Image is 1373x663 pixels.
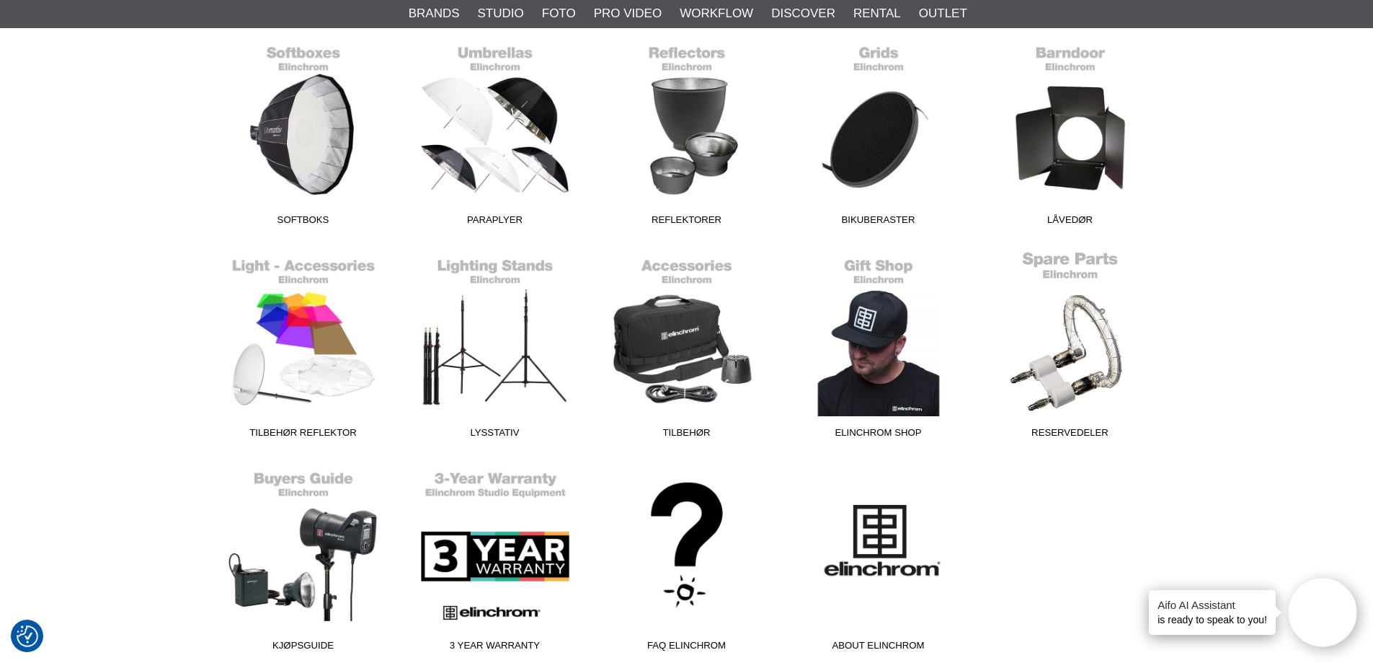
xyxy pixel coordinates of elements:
a: Workflow [680,4,753,23]
a: Tilbehør Reflektor [208,250,399,445]
span: Reservedeler [974,426,1166,445]
span: Reflektorer [591,213,783,232]
a: Softboks [208,38,399,232]
span: Lysstativ [399,426,591,445]
h4: Aifo AI Assistant [1158,597,1267,612]
span: About Elinchrom [783,638,974,658]
span: 3 Year Warranty [399,638,591,658]
a: Rental [853,4,901,23]
button: Samtykkepreferanser [17,623,38,649]
a: Studio [478,4,524,23]
span: Softboks [208,213,399,232]
span: Elinchrom Shop [783,426,974,445]
a: Tilbehør [591,250,783,445]
a: Reservedeler [974,250,1166,445]
span: Tilbehør Reflektor [208,426,399,445]
span: Paraplyer [399,213,591,232]
span: Kjøpsguide [208,638,399,658]
a: Bikuberaster [783,38,974,232]
a: Discover [771,4,835,23]
a: Outlet [919,4,967,23]
a: Kjøpsguide [208,463,399,658]
span: Låvedør [974,213,1166,232]
span: Tilbehør [591,426,783,445]
span: Bikuberaster [783,213,974,232]
a: Brands [409,4,460,23]
a: 3 Year Warranty [399,463,591,658]
a: Paraplyer [399,38,591,232]
a: Lysstativ [399,250,591,445]
a: FAQ Elinchrom [591,463,783,658]
a: Foto [542,4,576,23]
a: About Elinchrom [783,463,974,658]
a: Reflektorer [591,38,783,232]
img: Revisit consent button [17,625,38,647]
a: Elinchrom Shop [783,250,974,445]
div: is ready to speak to you! [1149,590,1276,635]
a: Pro Video [594,4,662,23]
a: Låvedør [974,38,1166,232]
span: FAQ Elinchrom [591,638,783,658]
